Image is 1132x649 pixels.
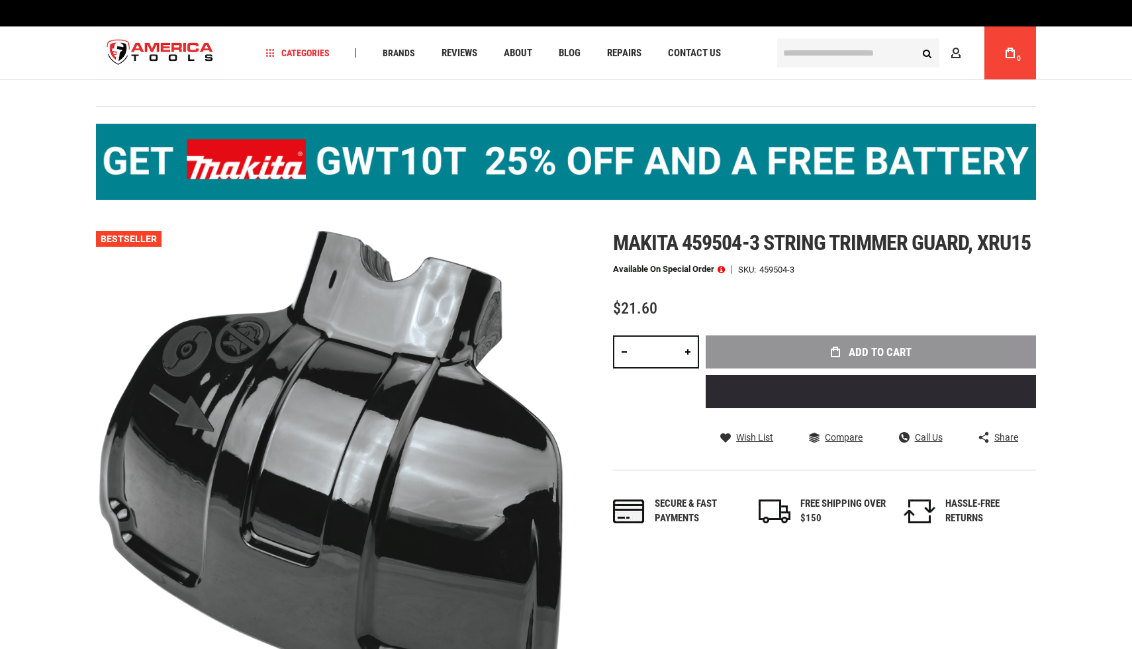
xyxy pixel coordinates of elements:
span: Call Us [915,433,943,442]
div: HASSLE-FREE RETURNS [945,497,1031,525]
button: Search [914,40,939,65]
img: returns [904,499,935,523]
a: Blog [553,44,587,62]
div: 459504-3 [759,265,794,274]
a: store logo [96,28,224,78]
div: FREE SHIPPING OVER $150 [800,497,886,525]
span: 0 [1017,55,1021,62]
a: Categories [260,44,336,62]
span: $21.60 [613,299,657,318]
a: About [498,44,538,62]
a: Contact Us [662,44,727,62]
span: Reviews [442,48,477,58]
a: Compare [809,431,863,443]
span: Contact Us [668,48,721,58]
div: Secure & fast payments [655,497,741,525]
span: Wish List [736,433,773,442]
img: shipping [759,499,790,523]
a: Wish List [720,431,773,443]
a: Repairs [601,44,647,62]
span: About [504,48,532,58]
img: BOGO: Buy the Makita® XGT IMpact Wrench (GWT10T), get the BL4040 4ah Battery FREE! [96,124,1036,200]
a: 0 [998,26,1023,79]
span: Categories [266,48,330,58]
span: Brands [383,48,415,58]
a: Call Us [899,431,943,443]
a: Brands [377,44,421,62]
span: Makita 459504-3 string trimmer guard, xru15 [613,230,1031,255]
strong: SKU [738,265,759,274]
p: Available on Special Order [613,265,725,274]
span: Repairs [607,48,641,58]
span: Blog [559,48,581,58]
span: Share [994,433,1018,442]
span: Compare [825,433,863,442]
a: Reviews [436,44,483,62]
img: payments [613,499,645,523]
img: America Tools [96,28,224,78]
